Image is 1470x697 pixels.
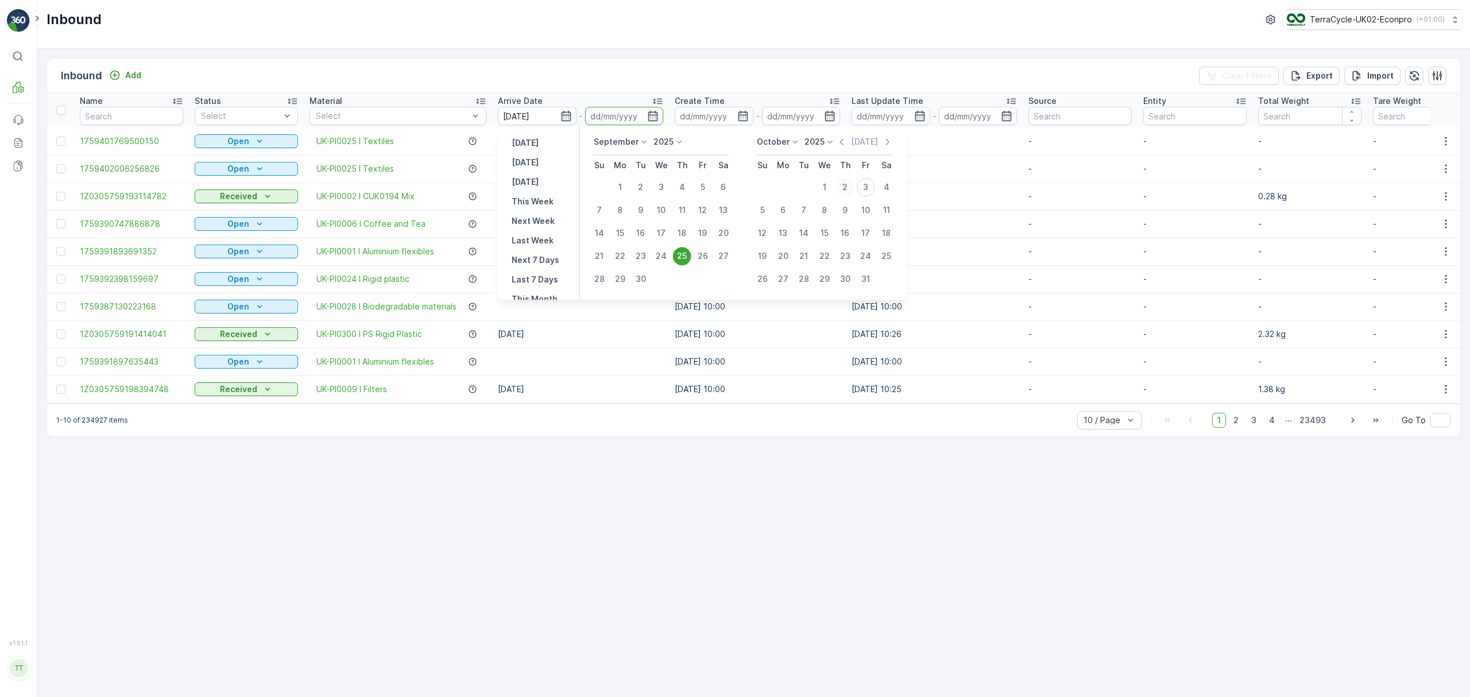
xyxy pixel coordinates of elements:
[1344,67,1401,85] button: Import
[877,201,896,219] div: 11
[56,330,65,339] div: Toggle Row Selected
[815,270,834,288] div: 29
[7,9,30,32] img: logo
[694,201,712,219] div: 12
[316,384,387,395] span: UK-PI0009 I Filters
[498,95,543,107] p: Arrive Date
[56,137,65,146] div: Toggle Row Selected
[220,328,257,340] p: Received
[1258,95,1309,107] p: Total Weight
[1143,107,1247,125] input: Search
[80,246,183,257] a: 1759391893691352
[56,385,65,394] div: Toggle Row Selected
[846,320,1023,348] td: [DATE] 10:26
[876,155,897,176] th: Saturday
[857,178,875,196] div: 3
[753,224,772,242] div: 12
[1028,301,1132,312] p: -
[316,191,415,202] span: UK-PI0002 I CUK0194 Mix
[846,238,1023,265] td: [DATE] 10:00
[675,107,753,125] input: dd/mm/yyyy
[1310,14,1412,25] p: TerraCycle-UK02-Econpro
[753,201,772,219] div: 5
[61,68,102,84] p: Inbound
[1258,191,1361,202] p: 0.28 kg
[694,178,712,196] div: 5
[220,191,257,202] p: Received
[1258,328,1361,340] p: 2.32 kg
[1258,384,1361,395] p: 1.38 kg
[753,270,772,288] div: 26
[80,356,183,367] span: 1759391897635443
[846,183,1023,210] td: [DATE] 10:24
[7,649,30,688] button: TT
[774,224,792,242] div: 13
[1258,218,1361,230] p: -
[80,273,183,285] a: 1759392398159697
[498,107,577,125] input: dd/mm/yyyy
[227,135,249,147] p: Open
[125,69,141,81] p: Add
[195,217,298,231] button: Open
[195,382,298,396] button: Received
[1212,413,1226,428] span: 1
[693,155,713,176] th: Friday
[852,107,930,125] input: dd/mm/yyyy
[590,247,609,265] div: 21
[653,136,674,148] p: 2025
[762,107,841,125] input: dd/mm/yyyy
[1367,70,1394,82] p: Import
[669,348,846,375] td: [DATE] 10:00
[220,384,257,395] p: Received
[579,109,583,123] p: -
[1258,163,1361,175] p: -
[846,210,1023,238] td: [DATE] 10:00
[933,109,937,123] p: -
[80,328,183,340] a: 1Z0305759191414041
[1028,163,1132,175] p: -
[651,155,672,176] th: Wednesday
[507,292,562,306] button: This Month
[774,247,792,265] div: 20
[1028,135,1132,147] p: -
[1143,218,1247,230] p: -
[80,218,183,230] span: 1759390747886878
[1028,191,1132,202] p: -
[753,247,772,265] div: 19
[835,155,856,176] th: Thursday
[512,157,539,168] p: [DATE]
[195,272,298,286] button: Open
[512,137,539,149] p: [DATE]
[512,235,554,246] p: Last Week
[316,110,469,122] p: Select
[512,176,539,188] p: [DATE]
[1258,273,1361,285] p: -
[310,95,342,107] p: Material
[507,253,564,267] button: Next 7 Days
[80,163,183,175] a: 1759402006256826
[507,234,558,247] button: Last Week
[316,356,434,367] a: UK-PI0001 I Aluminium flexibles
[1028,356,1132,367] p: -
[795,201,813,219] div: 7
[714,247,733,265] div: 27
[492,183,669,210] td: [DATE]
[773,155,794,176] th: Monday
[1258,356,1361,367] p: -
[713,155,734,176] th: Saturday
[227,301,249,312] p: Open
[507,156,543,169] button: Today
[611,247,629,265] div: 22
[80,301,183,312] span: 1759387130223168
[673,178,691,196] div: 4
[105,68,146,82] button: Add
[1028,273,1132,285] p: -
[56,164,65,173] div: Toggle Row Selected
[47,10,102,29] p: Inbound
[836,201,854,219] div: 9
[590,201,609,219] div: 7
[316,273,409,285] span: UK-PI0024 I Rigid plastic
[80,135,183,147] a: 1759401769500150
[611,201,629,219] div: 8
[512,215,555,227] p: Next Week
